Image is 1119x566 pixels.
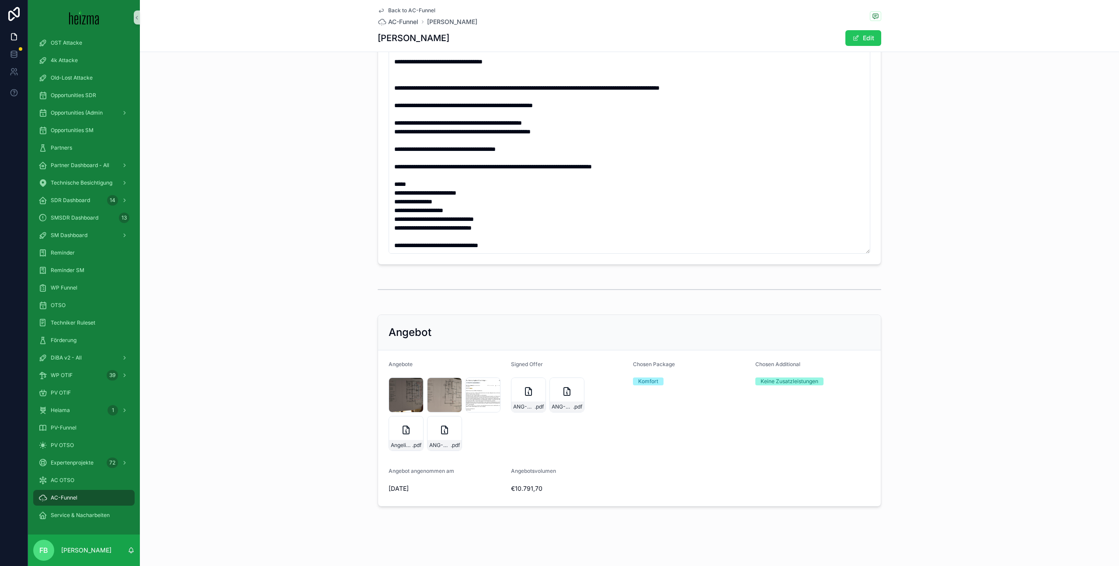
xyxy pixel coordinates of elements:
[33,367,135,383] a: WP OTIF39
[51,144,72,151] span: Partners
[33,140,135,156] a: Partners
[51,39,82,46] span: OST Attacke
[33,472,135,488] a: AC OTSO
[119,213,129,223] div: 13
[389,361,413,367] span: Angebote
[107,370,118,381] div: 39
[51,197,90,204] span: SDR Dashboard
[755,361,800,367] span: Chosen Additional
[33,332,135,348] a: Förderung
[429,442,451,449] span: ANG-AC-774_1-Famera-2025-08-14
[845,30,881,46] button: Edit
[51,424,76,431] span: PV-Funnel
[51,459,94,466] span: Expertenprojekte
[33,87,135,103] a: Opportunities SDR
[389,325,431,339] h2: Angebot
[51,494,77,501] span: AC-Funnel
[33,420,135,436] a: PV-Funnel
[378,32,449,44] h1: [PERSON_NAME]
[51,442,74,449] span: PV OTSO
[33,455,135,471] a: Expertenprojekte72
[535,403,544,410] span: .pdf
[33,192,135,208] a: SDR Dashboard14
[51,389,71,396] span: PV OTIF
[33,385,135,401] a: PV OTIF
[761,377,818,385] div: Keine Zusatzleistungen
[33,52,135,68] a: 4k Attacke
[33,262,135,278] a: Reminder SM
[33,245,135,261] a: Reminder
[51,249,75,256] span: Reminder
[389,468,454,474] span: Angebot angenommen am
[33,70,135,86] a: Old-Lost Attacke
[638,377,658,385] div: Komfort
[378,17,418,26] a: AC-Funnel
[33,350,135,366] a: DiBA v2 - All
[511,468,556,474] span: Angebotsvolumen
[51,74,93,81] span: Old-Lost Attacke
[33,402,135,418] a: Heiama1
[61,546,111,555] p: [PERSON_NAME]
[391,442,412,449] span: Angelika-Famera
[51,319,95,326] span: Techniker Ruleset
[69,10,99,24] img: App logo
[51,407,70,414] span: Heiama
[33,297,135,313] a: OTSO
[39,545,48,556] span: FB
[107,195,118,206] div: 14
[33,157,135,173] a: Partner Dashboard - All
[451,442,460,449] span: .pdf
[33,437,135,453] a: PV OTSO
[33,210,135,226] a: SMSDR Dashboard13
[388,17,418,26] span: AC-Funnel
[378,7,435,14] a: Back to AC-Funnel
[633,361,675,367] span: Chosen Package
[33,35,135,51] a: OST Attacke
[427,17,477,26] a: [PERSON_NAME]
[33,315,135,331] a: Techniker Ruleset
[33,122,135,138] a: Opportunities SM
[51,127,94,134] span: Opportunities SM
[51,232,87,239] span: SM Dashboard
[28,35,140,535] div: scrollable content
[33,175,135,191] a: Technische Besichtigung
[108,405,118,416] div: 1
[33,280,135,296] a: WP Funnel
[573,403,582,410] span: .pdf
[51,109,103,116] span: Opportunities (Admin
[51,284,77,291] span: WP Funnel
[33,490,135,506] a: AC-Funnel
[388,7,435,14] span: Back to AC-Funnel
[51,57,78,64] span: 4k Attacke
[107,458,118,468] div: 72
[51,179,112,186] span: Technische Besichtigung
[51,302,66,309] span: OTSO
[51,477,74,484] span: AC OTSO
[51,354,82,361] span: DiBA v2 - All
[51,162,109,169] span: Partner Dashboard - All
[51,267,84,274] span: Reminder SM
[51,92,96,99] span: Opportunities SDR
[33,227,135,243] a: SM Dashboard
[51,372,73,379] span: WP OTIF
[412,442,421,449] span: .pdf
[552,403,573,410] span: ANG-AC-774_1-Famera-2025-08-14
[511,361,543,367] span: Signed Offer
[51,337,76,344] span: Förderung
[51,214,98,221] span: SMSDR Dashboard
[33,507,135,523] a: Service & Nacharbeiten
[51,512,110,519] span: Service & Nacharbeiten
[511,484,626,493] span: €10.791,70
[389,484,504,493] span: [DATE]
[513,403,535,410] span: ANG-AC-774-Famera-2025-07-11_SIG
[33,105,135,121] a: Opportunities (Admin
